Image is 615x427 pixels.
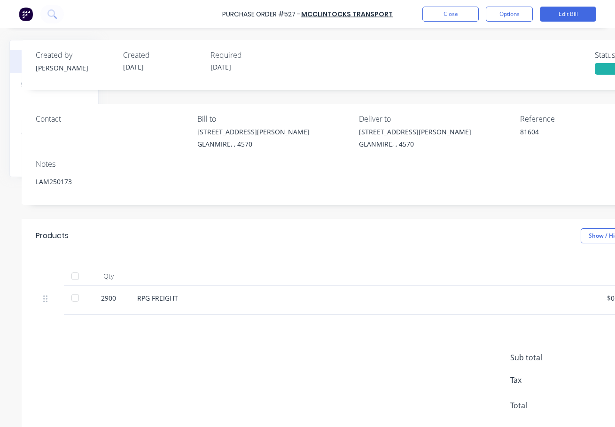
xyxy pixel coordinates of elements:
button: Edit Bill [540,7,596,22]
button: Collaborate [10,73,98,97]
div: Purchase Order #527 - [222,9,300,19]
div: Created by [36,49,116,61]
button: Options [486,7,533,22]
button: Timeline [10,144,98,167]
div: Required [210,49,290,61]
span: Total [510,400,581,411]
button: Linked Orders [10,120,98,144]
a: McClintocks Transport [301,9,393,19]
div: [PERSON_NAME] [36,63,116,73]
button: Purchase details [10,50,98,73]
div: Created [123,49,203,61]
div: Bill to [197,113,352,124]
div: RPG FREIGHT [137,293,592,303]
div: 2900 [95,293,122,303]
div: Contact [36,113,190,124]
div: [STREET_ADDRESS][PERSON_NAME] [359,127,471,137]
div: Deliver to [359,113,514,124]
button: Close [422,7,479,22]
div: [STREET_ADDRESS][PERSON_NAME] [197,127,310,137]
button: Checklists 0/0 [10,97,98,120]
div: GLANMIRE, , 4570 [197,139,310,149]
div: GLANMIRE, , 4570 [359,139,471,149]
div: Products [36,230,69,241]
span: Sub total [510,352,581,363]
span: Tax [510,374,581,386]
div: Qty [87,267,130,286]
img: Factory [19,7,33,21]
